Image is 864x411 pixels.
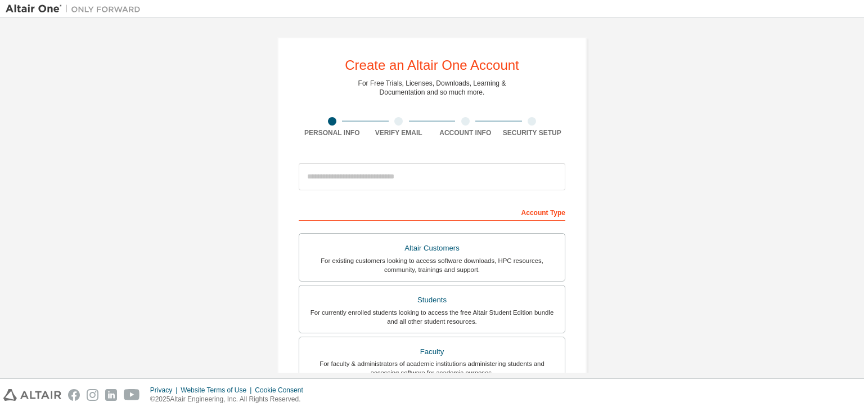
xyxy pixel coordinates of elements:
[6,3,146,15] img: Altair One
[306,359,558,377] div: For faculty & administrators of academic institutions administering students and accessing softwa...
[124,389,140,401] img: youtube.svg
[105,389,117,401] img: linkedin.svg
[432,128,499,137] div: Account Info
[68,389,80,401] img: facebook.svg
[499,128,566,137] div: Security Setup
[306,344,558,360] div: Faculty
[358,79,506,97] div: For Free Trials, Licenses, Downloads, Learning & Documentation and so much more.
[306,240,558,256] div: Altair Customers
[150,386,181,395] div: Privacy
[150,395,310,404] p: © 2025 Altair Engineering, Inc. All Rights Reserved.
[306,308,558,326] div: For currently enrolled students looking to access the free Altair Student Edition bundle and all ...
[255,386,309,395] div: Cookie Consent
[299,203,565,221] div: Account Type
[306,292,558,308] div: Students
[299,128,366,137] div: Personal Info
[87,389,98,401] img: instagram.svg
[3,389,61,401] img: altair_logo.svg
[345,59,519,72] div: Create an Altair One Account
[181,386,255,395] div: Website Terms of Use
[366,128,433,137] div: Verify Email
[306,256,558,274] div: For existing customers looking to access software downloads, HPC resources, community, trainings ...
